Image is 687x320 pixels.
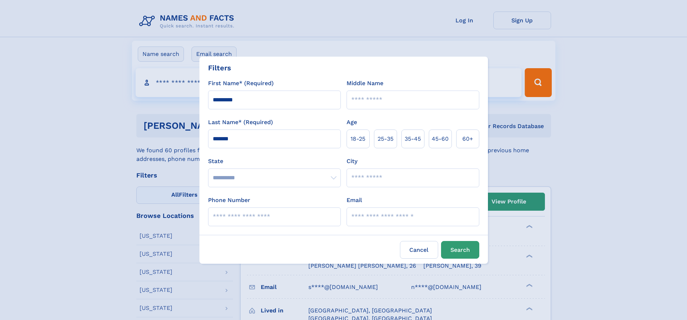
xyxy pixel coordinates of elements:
label: First Name* (Required) [208,79,274,88]
span: 60+ [462,135,473,143]
span: 45‑60 [432,135,449,143]
label: State [208,157,341,166]
button: Search [441,241,479,259]
label: Cancel [400,241,438,259]
label: City [347,157,357,166]
span: 25‑35 [378,135,393,143]
label: Middle Name [347,79,383,88]
span: 18‑25 [351,135,365,143]
label: Phone Number [208,196,250,205]
label: Last Name* (Required) [208,118,273,127]
label: Age [347,118,357,127]
div: Filters [208,62,231,73]
span: 35‑45 [405,135,421,143]
label: Email [347,196,362,205]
